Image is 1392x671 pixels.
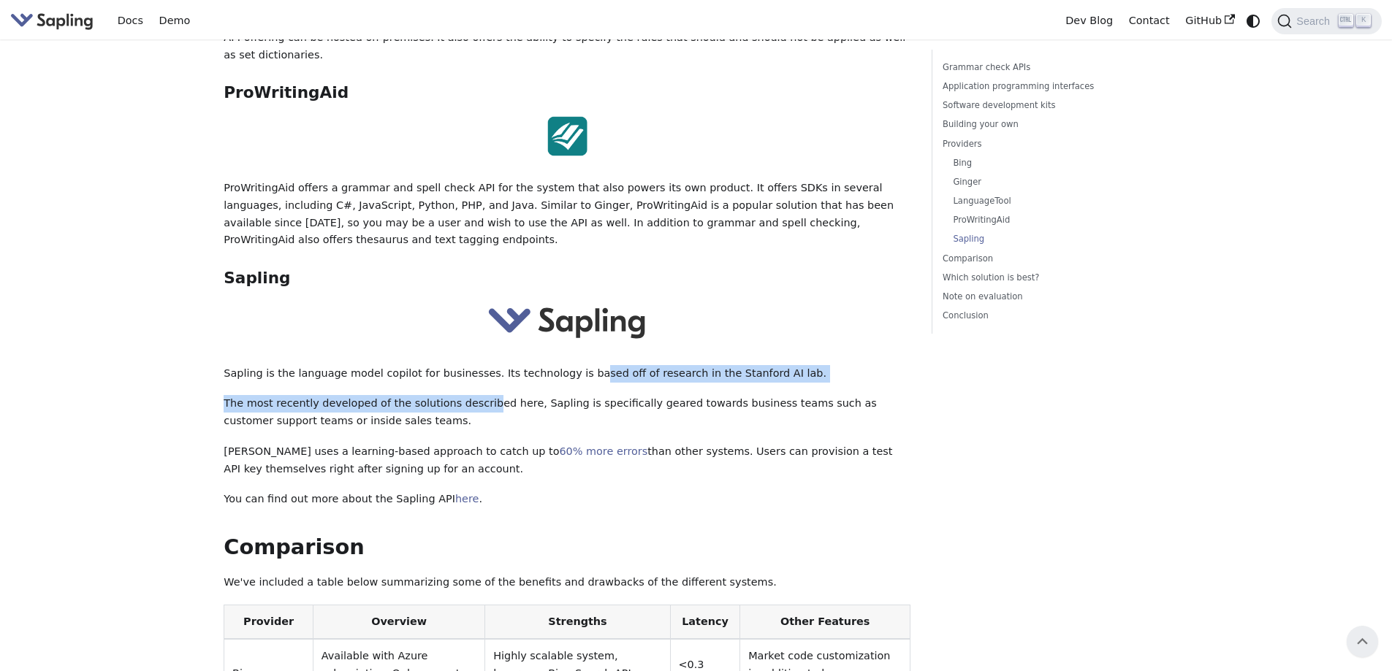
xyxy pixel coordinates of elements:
a: Bing [953,156,1136,170]
a: Sapling.ai [10,10,99,31]
th: Latency [670,605,740,639]
a: Dev Blog [1057,9,1120,32]
span: Search [1292,15,1339,27]
img: ProWritingAid [547,116,587,156]
a: Comparison [943,252,1141,266]
p: Sapling is the language model copilot for businesses. Its technology is based off of research in ... [224,365,910,383]
a: here [455,493,479,505]
a: Contact [1121,9,1178,32]
th: Overview [313,605,485,639]
a: Ginger [953,175,1136,189]
h3: Sapling [224,269,910,288]
a: Software development kits [943,99,1141,112]
button: Search (Ctrl+K) [1271,8,1381,34]
p: [PERSON_NAME] uses a learning-based approach to catch up to than other systems. Users can provisi... [224,443,910,478]
th: Other Features [740,605,910,639]
a: Which solution is best? [943,271,1141,285]
h3: ProWritingAid [224,83,910,103]
h2: Comparison [224,534,910,561]
p: ProWritingAid offers a grammar and spell check API for the system that also powers its own produc... [224,180,910,249]
a: Sapling [953,232,1136,246]
a: GitHub [1177,9,1242,32]
a: 60% more errors [559,445,647,457]
a: LanguageTool [953,194,1136,208]
th: Strengths [485,605,670,639]
button: Switch between dark and light mode (currently system mode) [1243,10,1264,31]
a: Note on evaluation [943,290,1141,304]
p: The most recently developed of the solutions described here, Sapling is specifically geared towar... [224,395,910,430]
a: Docs [110,9,151,32]
kbd: K [1356,14,1371,27]
img: Sapling.ai [10,10,94,31]
a: ProWritingAid [953,213,1136,227]
th: Provider [224,605,313,639]
a: Conclusion [943,309,1141,323]
a: Demo [151,9,198,32]
a: Grammar check APIs [943,61,1141,74]
a: Providers [943,137,1141,151]
p: You can find out more about the Sapling API . [224,491,910,508]
a: Building your own [943,118,1141,131]
p: We've included a table below summarizing some of the benefits and drawbacks of the different syst... [224,574,910,591]
a: Application programming interfaces [943,80,1141,93]
button: Scroll back to top [1347,626,1378,657]
img: Sapling [487,302,647,342]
